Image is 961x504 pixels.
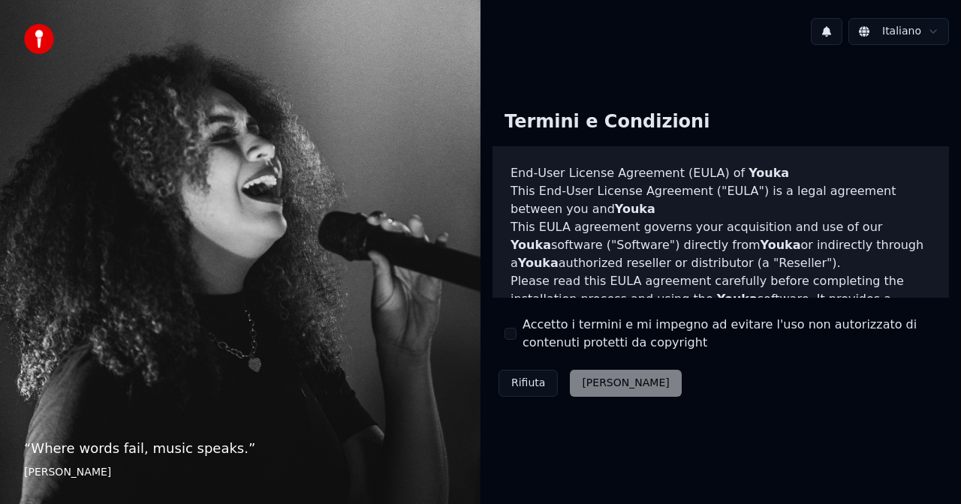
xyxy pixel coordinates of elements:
[761,238,801,252] span: Youka
[615,202,655,216] span: Youka
[511,218,931,272] p: This EULA agreement governs your acquisition and use of our software ("Software") directly from o...
[518,256,559,270] span: Youka
[523,316,937,352] label: Accetto i termini e mi impegno ad evitare l'uso non autorizzato di contenuti protetti da copyright
[511,164,931,182] h3: End-User License Agreement (EULA) of
[511,238,551,252] span: Youka
[511,182,931,218] p: This End-User License Agreement ("EULA") is a legal agreement between you and
[493,98,722,146] div: Termini e Condizioni
[24,465,456,480] footer: [PERSON_NAME]
[499,370,558,397] button: Rifiuta
[511,272,931,344] p: Please read this EULA agreement carefully before completing the installation process and using th...
[24,24,54,54] img: youka
[749,166,789,180] span: Youka
[24,438,456,459] p: “ Where words fail, music speaks. ”
[717,292,758,306] span: Youka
